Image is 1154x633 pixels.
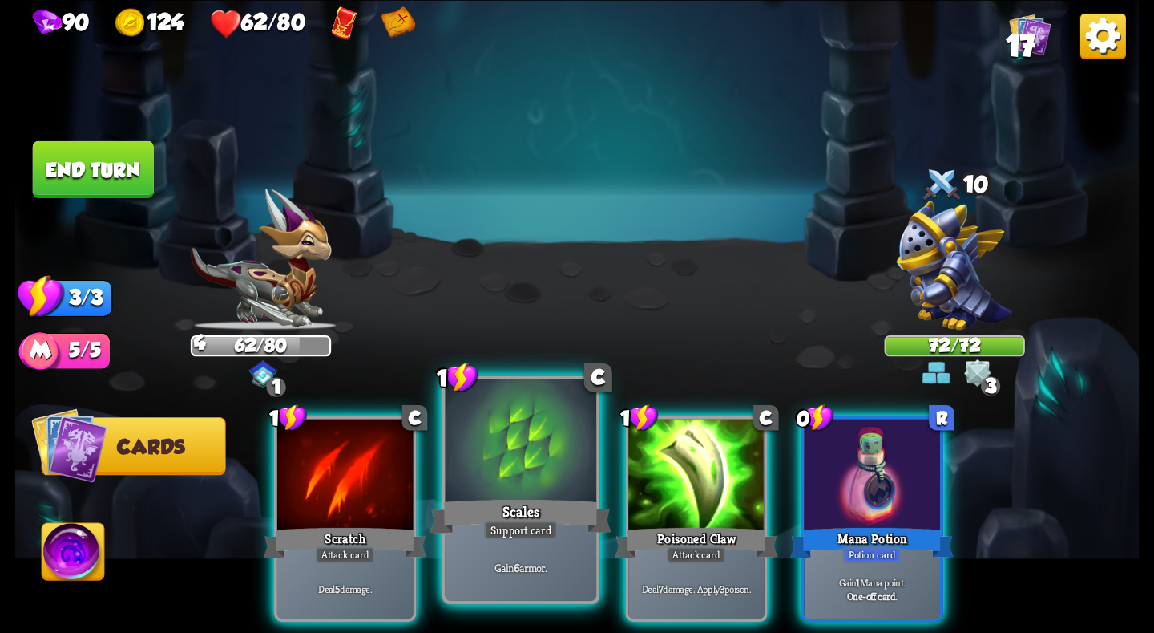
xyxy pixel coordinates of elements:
div: 1 [437,361,479,392]
span: Cards [117,435,185,457]
img: Crystallize.png [963,359,991,387]
div: Scales [430,496,611,536]
div: 5/5 [42,332,111,369]
div: 3/3 [42,279,113,316]
button: Cards [42,416,226,474]
p: Gain armor. [449,560,592,575]
div: Potion card [843,546,902,563]
div: 62/80 [192,337,329,355]
img: gem.png [33,10,63,38]
p: Deal damage. Apply poison. [631,582,761,595]
img: Stamina_Icon.png [18,274,65,319]
div: C [402,405,428,431]
img: Cards_Icon.png [31,407,107,483]
button: End turn [33,140,154,197]
b: 3 [720,582,724,595]
b: One-off card. [847,589,898,603]
b: 1 [856,575,859,589]
p: Deal damage. [280,582,410,595]
div: Armor [182,324,217,359]
div: Attack card [667,546,726,563]
img: Barricade.png [922,359,950,387]
img: Red Envelope - Normal enemies drop an additional card reward. [331,6,359,42]
img: Ability_Icon.png [42,523,105,586]
img: gold.png [115,8,147,39]
div: C [753,405,779,431]
div: R [929,405,954,431]
b: 6 [514,560,519,575]
div: Scratch [264,524,427,560]
img: ManaPoints.png [18,331,62,375]
div: Gold [115,8,184,39]
div: Mana Potion [790,524,954,560]
div: Attack card [316,546,375,563]
p: Gain Mana point. [808,575,937,589]
div: 72/72 [886,337,1023,355]
span: 17 [1006,28,1035,63]
img: OptionsButton.png [1080,13,1126,59]
div: C [584,363,612,392]
img: ChevalierSigil.png [249,360,277,388]
div: Support card [484,521,558,539]
div: 10 [885,163,1025,209]
div: Poisoned Claw [615,524,778,560]
div: Gems [33,9,89,38]
div: 1 [269,404,307,432]
img: Chevalier_Dragon.png [191,189,331,330]
div: 1 [267,377,286,396]
b: 7 [659,582,663,595]
div: 1 [620,404,658,432]
b: 5 [335,582,340,595]
img: health.png [210,8,241,39]
div: View all the cards in your deck [1009,13,1051,59]
div: Health [210,8,305,39]
div: 0 [797,404,834,432]
img: Knight_Dragon.png [897,201,1012,330]
img: Cards_Icon.png [1009,13,1051,55]
div: 3 [981,376,1000,396]
img: Map - Reveal all path points on the map. [381,6,418,42]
